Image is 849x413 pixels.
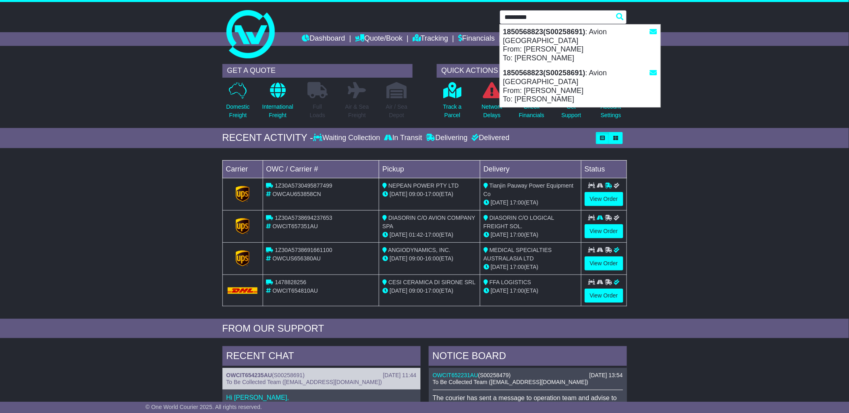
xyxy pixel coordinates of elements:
span: MEDICAL SPECIALTIES AUSTRALASIA LTD [484,247,552,262]
span: [DATE] [390,255,407,262]
div: [DATE] 11:44 [383,372,416,379]
span: To Be Collected Team ([EMAIL_ADDRESS][DOMAIN_NAME]) [433,379,588,385]
span: To Be Collected Team ([EMAIL_ADDRESS][DOMAIN_NAME]) [226,379,382,385]
div: NOTICE BOARD [429,346,627,368]
div: - (ETA) [382,231,477,239]
p: Air & Sea Freight [345,103,369,120]
span: 1Z30A5730495877499 [275,182,332,189]
div: GET A QUOTE [222,64,413,78]
span: [DATE] [491,264,509,270]
div: (ETA) [484,263,578,271]
span: OWCAU653858CN [272,191,321,197]
div: - (ETA) [382,287,477,295]
p: Get Support [561,103,581,120]
a: Dashboard [302,32,345,46]
span: [DATE] [390,231,407,238]
a: Financials [458,32,495,46]
div: FROM OUR SUPPORT [222,323,627,335]
img: GetCarrierServiceLogo [236,250,249,266]
a: Track aParcel [443,82,462,124]
span: S00258691 [274,372,303,378]
span: 17:00 [425,191,439,197]
a: View Order [585,192,623,206]
span: DIASORIN C/O LOGICAL FREIGHT SOL. [484,215,554,229]
img: GetCarrierServiceLogo [236,186,249,202]
div: In Transit [382,134,424,142]
div: : Avion [GEOGRAPHIC_DATA] From: [PERSON_NAME] To: [PERSON_NAME] [500,25,660,66]
span: 17:00 [510,264,524,270]
a: View Order [585,224,623,238]
p: Account Settings [601,103,621,120]
span: 17:00 [425,287,439,294]
span: OWCIT654810AU [272,287,318,294]
div: [DATE] 13:54 [589,372,623,379]
div: (ETA) [484,287,578,295]
div: : Avion [GEOGRAPHIC_DATA] From: [PERSON_NAME] To: [PERSON_NAME] [500,66,660,107]
span: DIASORIN C/O AVION COMPANY SPA [382,215,475,229]
td: Carrier [222,160,263,178]
span: 17:00 [510,231,524,238]
img: GetCarrierServiceLogo [236,218,249,234]
span: Tianjin Pauway Power Equipment Co [484,182,573,197]
td: Pickup [379,160,480,178]
span: 1Z30A5738691661100 [275,247,332,253]
strong: 1850568823(S00258691) [503,69,585,77]
div: (ETA) [484,198,578,207]
p: Check Financials [519,103,544,120]
span: [DATE] [491,199,509,206]
p: International Freight [262,103,293,120]
span: [DATE] [390,287,407,294]
div: ( ) [433,372,623,379]
div: QUICK ACTIONS [437,64,627,78]
div: Delivering [424,134,470,142]
a: DomesticFreight [226,82,250,124]
p: Track a Parcel [443,103,462,120]
img: DHL.png [228,287,258,294]
span: 01:42 [409,231,423,238]
a: Tracking [413,32,448,46]
span: 1Z30A5738694237653 [275,215,332,221]
span: 16:00 [425,255,439,262]
div: (ETA) [484,231,578,239]
td: OWC / Carrier # [263,160,379,178]
span: [DATE] [390,191,407,197]
a: Quote/Book [355,32,403,46]
a: View Order [585,256,623,271]
strong: 1850568823(S00258691) [503,28,585,36]
p: Hi [PERSON_NAME], [226,394,417,401]
a: View Order [585,289,623,303]
td: Delivery [480,160,581,178]
a: OWCIT652231AU [433,372,478,378]
div: Delivered [470,134,510,142]
span: OWCIT657351AU [272,223,318,229]
span: © One World Courier 2025. All rights reserved. [145,404,262,410]
span: [DATE] [491,231,509,238]
a: NetworkDelays [481,82,502,124]
span: 1478828256 [275,279,306,285]
p: Network Delays [482,103,502,120]
a: InternationalFreight [262,82,294,124]
span: 17:00 [510,287,524,294]
span: 09:00 [409,287,423,294]
span: 09:00 [409,191,423,197]
span: [DATE] [491,287,509,294]
span: 17:00 [425,231,439,238]
a: OWCIT654235AU [226,372,272,378]
span: NEPEAN POWER PTY LTD [388,182,459,189]
span: OWCUS656380AU [272,255,321,262]
div: - (ETA) [382,254,477,263]
p: Full Loads [307,103,328,120]
span: 17:00 [510,199,524,206]
div: - (ETA) [382,190,477,198]
span: ANGIODYNAMICS, INC. [388,247,450,253]
p: Air / Sea Depot [386,103,408,120]
span: CESI CERAMICA DI SIRONE SRL [388,279,475,285]
span: S00258479 [480,372,509,378]
div: RECENT ACTIVITY - [222,132,313,144]
td: Status [581,160,627,178]
div: Waiting Collection [313,134,382,142]
p: Domestic Freight [226,103,249,120]
div: ( ) [226,372,417,379]
span: FFA LOGISTICS [490,279,531,285]
div: RECENT CHAT [222,346,421,368]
